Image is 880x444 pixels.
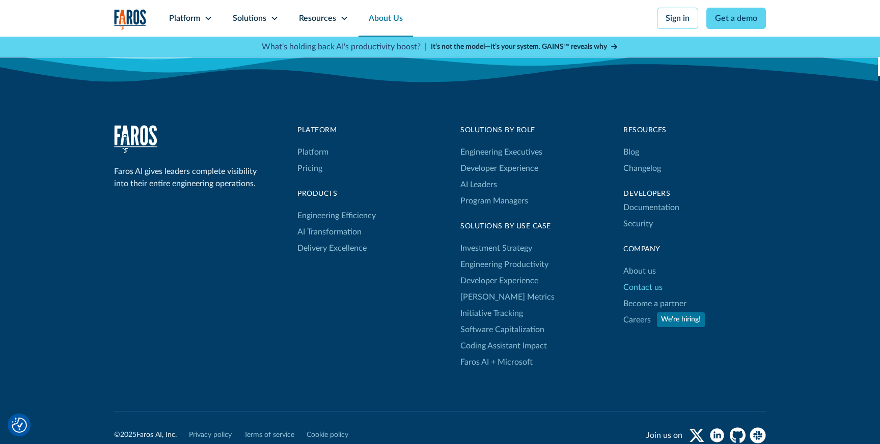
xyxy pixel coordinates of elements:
[623,125,766,136] div: Resources
[729,427,746,443] a: github
[297,240,367,256] a: Delivery Excellence
[623,199,679,216] a: Documentation
[431,43,607,50] strong: It’s not the model—it’s your system. GAINS™ reveals why
[460,305,523,321] a: Initiative Tracking
[460,338,547,354] a: Coding Assistant Impact
[297,224,362,240] a: AI Transformation
[623,216,653,232] a: Security
[460,125,542,136] div: Solutions by Role
[460,273,538,289] a: Developer Experience
[709,427,725,443] a: linkedin
[233,12,266,24] div: Solutions
[299,12,336,24] div: Resources
[12,418,27,433] img: Revisit consent button
[689,427,705,443] a: twitter
[297,160,322,176] a: Pricing
[460,321,544,338] a: Software Capitalization
[623,263,656,279] a: About us
[114,165,262,190] div: Faros AI gives leaders complete visibility into their entire engineering operations.
[12,418,27,433] button: Cookie Settings
[460,144,542,160] a: Engineering Executives
[706,8,766,29] a: Get a demo
[657,8,698,29] a: Sign in
[114,9,147,30] a: home
[460,256,548,273] a: Engineering Productivity
[460,354,533,370] a: Faros AI + Microsoft
[623,189,766,199] div: Developers
[120,431,136,438] span: 2025
[661,314,701,325] div: We're hiring!
[460,176,497,193] a: AI Leaders
[114,125,157,153] a: home
[646,429,682,441] div: Join us on
[623,244,766,255] div: Company
[750,427,766,443] a: slack community
[244,430,294,440] a: Terms of service
[114,430,177,440] div: © Faros AI, Inc.
[460,221,555,232] div: Solutions By Use Case
[623,295,686,312] a: Become a partner
[297,208,376,224] a: Engineering Efficiency
[623,279,663,295] a: Contact us
[460,160,538,176] a: Developer Experience
[431,42,618,52] a: It’s not the model—it’s your system. GAINS™ reveals why
[297,144,328,160] a: Platform
[189,430,232,440] a: Privacy policy
[623,144,639,160] a: Blog
[623,160,661,176] a: Changelog
[460,240,532,256] a: Investment Strategy
[623,312,651,328] a: Careers
[297,189,376,199] div: products
[307,430,348,440] a: Cookie policy
[460,289,555,305] a: [PERSON_NAME] Metrics
[262,41,427,53] p: What's holding back AI's productivity boost? |
[114,9,147,30] img: Logo of the analytics and reporting company Faros.
[114,125,157,153] img: Faros Logo White
[169,12,200,24] div: Platform
[460,193,542,209] a: Program Managers
[297,125,376,136] div: Platform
